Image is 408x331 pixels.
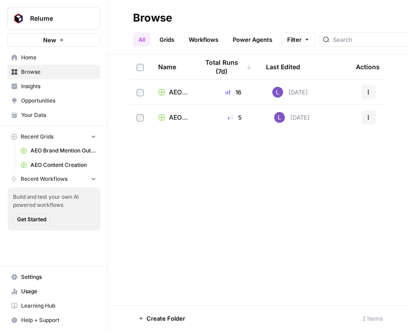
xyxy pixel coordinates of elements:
[31,147,96,155] span: AEO Brand Mention Outreach
[146,314,185,323] span: Create Folder
[13,214,50,225] button: Get Started
[287,35,302,44] span: Filter
[7,33,100,47] button: New
[133,11,172,25] div: Browse
[274,112,285,123] img: rn7sh892ioif0lo51687sih9ndqw
[10,10,27,27] img: Relume Logo
[7,65,100,79] a: Browse
[21,287,96,295] span: Usage
[17,143,100,158] a: AEO Brand Mention Outreach
[21,316,96,324] span: Help + Support
[274,112,310,123] div: [DATE]
[169,88,194,97] span: AEO Content Creation
[158,88,194,97] a: AEO Content Creation
[21,133,53,141] span: Recent Grids
[7,108,100,122] a: Your Data
[21,82,96,90] span: Insights
[158,54,184,79] div: Name
[362,314,383,323] div: 2 Items
[154,32,180,47] a: Grids
[183,32,224,47] a: Workflows
[272,87,283,98] img: rn7sh892ioif0lo51687sih9ndqw
[21,97,96,105] span: Opportunities
[7,79,100,94] a: Insights
[158,113,196,122] a: AEO Brand Mention Outreach
[7,299,100,313] a: Learning Hub
[7,284,100,299] a: Usage
[133,32,151,47] a: All
[272,87,308,98] div: [DATE]
[21,302,96,310] span: Learning Hub
[356,54,380,79] div: Actions
[199,54,252,79] div: Total Runs (7d)
[21,175,67,183] span: Recent Workflows
[30,14,84,23] span: Relume
[13,193,95,209] span: Build and test your own AI powered workflows
[7,130,100,143] button: Recent Grids
[7,172,100,186] button: Recent Workflows
[17,215,46,224] span: Get Started
[7,50,100,65] a: Home
[208,88,258,97] div: 16
[31,161,96,169] span: AEO Content Creation
[281,32,315,47] button: Filter
[17,158,100,172] a: AEO Content Creation
[7,7,100,30] button: Workspace: Relume
[21,111,96,119] span: Your Data
[21,68,96,76] span: Browse
[43,36,56,45] span: New
[7,270,100,284] a: Settings
[7,94,100,108] a: Opportunities
[21,273,96,281] span: Settings
[227,32,278,47] a: Power Agents
[21,54,96,62] span: Home
[169,113,196,122] span: AEO Brand Mention Outreach
[133,311,191,326] button: Create Folder
[211,113,260,122] div: 5
[7,313,100,327] button: Help + Support
[266,54,300,79] div: Last Edited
